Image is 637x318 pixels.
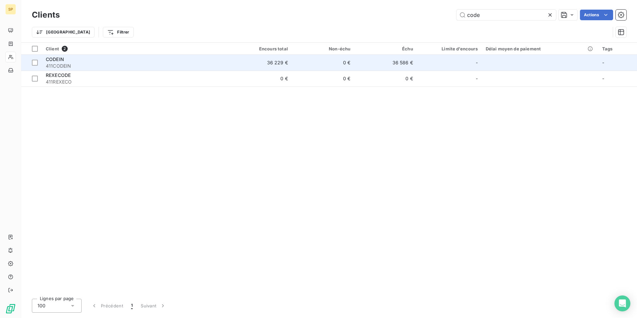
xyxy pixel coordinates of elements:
div: Échu [358,46,413,51]
div: Open Intercom Messenger [614,295,630,311]
td: 36 229 € [229,55,292,71]
div: SP [5,4,16,15]
input: Rechercher [457,10,556,20]
span: CODEIN [46,56,64,62]
button: Suivant [137,299,170,313]
button: Actions [580,10,613,20]
span: - [602,60,604,65]
span: 411CODEIN [46,63,225,69]
span: 100 [37,302,45,309]
span: 411REXECO [46,79,225,85]
div: Limite d’encours [421,46,478,51]
td: 0 € [292,55,354,71]
div: Tags [602,46,633,51]
img: Logo LeanPay [5,303,16,314]
span: REXECODE [46,72,71,78]
span: 1 [131,302,133,309]
span: 2 [62,46,68,52]
div: Délai moyen de paiement [486,46,594,51]
button: Filtrer [103,27,133,37]
button: Précédent [87,299,127,313]
span: - [602,76,604,81]
td: 0 € [292,71,354,87]
button: 1 [127,299,137,313]
h3: Clients [32,9,60,21]
td: 0 € [229,71,292,87]
button: [GEOGRAPHIC_DATA] [32,27,95,37]
td: 36 586 € [354,55,417,71]
td: 0 € [354,71,417,87]
span: - [476,59,478,66]
span: Client [46,46,59,51]
div: Encours total [233,46,288,51]
div: Non-échu [296,46,350,51]
span: - [476,75,478,82]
